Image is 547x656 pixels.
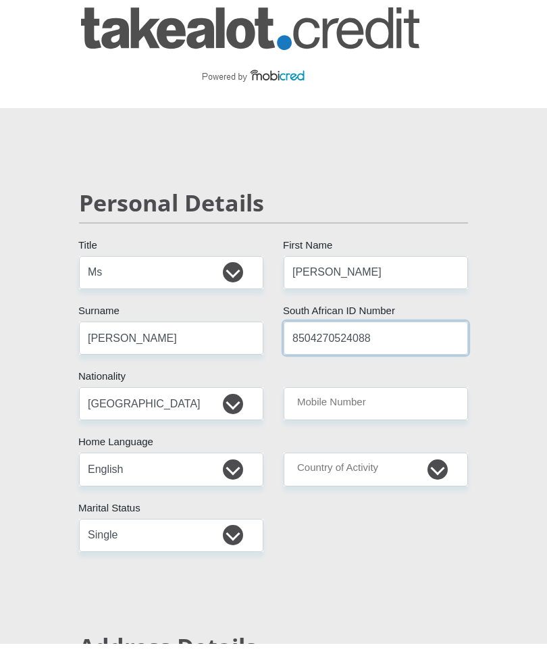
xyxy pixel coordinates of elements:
img: takealot_credit logo [81,20,419,101]
input: First Name [284,268,468,301]
h2: Personal Details [79,201,468,229]
input: ID Number [284,334,468,367]
input: Contact Number [284,399,468,432]
input: Surname [79,334,263,367]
